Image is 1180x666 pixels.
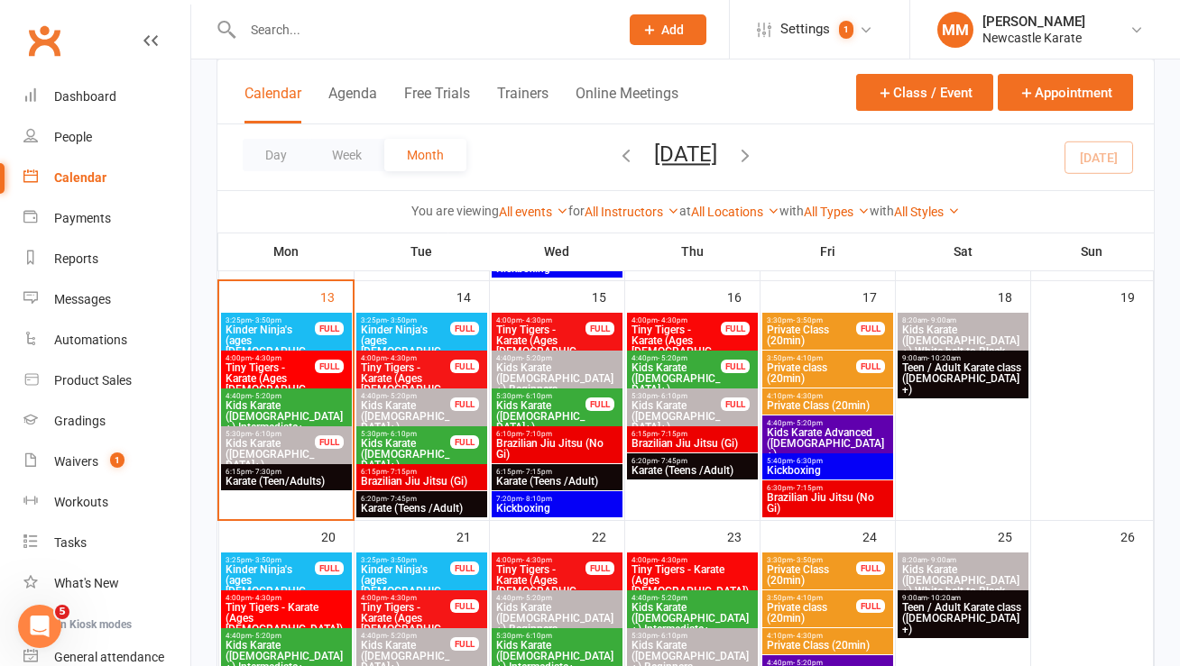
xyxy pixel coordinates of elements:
[54,414,106,428] div: Gradings
[766,556,857,564] span: 3:30pm
[225,632,348,640] span: 4:40pm
[495,316,586,324] span: 4:00pm
[252,392,281,400] span: - 5:20pm
[23,563,190,604] a: What's New
[360,602,451,645] span: Tiny Tigers - Karate (Ages [DEMOGRAPHIC_DATA])
[766,602,857,624] span: Private class (20min)
[23,360,190,401] a: Product Sales
[495,476,619,487] span: Karate (Teens /Adult)
[360,430,451,438] span: 5:30pm
[585,322,614,335] div: FULL
[225,468,348,476] span: 6:15pm
[315,435,344,449] div: FULL
[631,602,754,634] span: Kids Karate ([DEMOGRAPHIC_DATA]+) Intermediate+
[901,564,1025,607] span: Kids Karate ([DEMOGRAPHIC_DATA]+) White belt to Black belt
[766,594,857,602] span: 3:50pm
[225,438,316,481] span: Kids Karate ([DEMOGRAPHIC_DATA]+) Beginners
[804,205,870,219] a: All Types
[658,632,687,640] span: - 6:10pm
[225,430,316,438] span: 5:30pm
[495,495,619,503] span: 7:20pm
[456,281,489,311] div: 14
[495,324,586,368] span: Tiny Tigers - Karate (Ages [DEMOGRAPHIC_DATA])
[18,605,61,648] iframe: Intercom live chat
[793,419,823,427] span: - 5:20pm
[23,523,190,563] a: Tasks
[585,397,614,411] div: FULL
[901,602,1025,634] span: Teen / Adult Karate class ([DEMOGRAPHIC_DATA]+)
[862,281,895,311] div: 17
[456,521,489,551] div: 21
[522,392,552,400] span: - 6:10pm
[856,74,993,111] button: Class / Event
[54,333,127,347] div: Automations
[793,354,823,362] span: - 4:10pm
[937,12,973,48] div: MM
[721,397,750,411] div: FULL
[658,392,687,400] span: - 6:10pm
[779,204,804,218] strong: with
[658,316,687,324] span: - 4:30pm
[780,9,830,50] span: Settings
[982,30,1085,46] div: Newcastle Karate
[360,354,451,362] span: 4:00pm
[23,158,190,198] a: Calendar
[495,468,619,476] span: 6:15pm
[901,354,1025,362] span: 9:00am
[360,564,451,607] span: Kinder Ninja's (ages [DEMOGRAPHIC_DATA])
[766,632,890,640] span: 4:10pm
[360,438,451,481] span: Kids Karate ([DEMOGRAPHIC_DATA]+) Intermediate+
[927,556,956,564] span: - 9:00am
[721,322,750,335] div: FULL
[225,556,316,564] span: 3:25pm
[55,605,69,619] span: 5
[901,594,1025,602] span: 9:00am
[252,594,281,602] span: - 4:30pm
[252,468,281,476] span: - 7:30pm
[631,465,754,476] span: Karate (Teens /Adult)
[387,354,417,362] span: - 4:30pm
[658,354,687,362] span: - 5:20pm
[793,484,823,492] span: - 7:15pm
[766,465,890,476] span: Kickboxing
[576,85,678,123] button: Online Meetings
[691,205,779,219] a: All Locations
[654,141,717,167] button: [DATE]
[225,316,316,324] span: 3:25pm
[998,521,1030,551] div: 25
[225,392,348,400] span: 4:40pm
[522,556,552,564] span: - 4:30pm
[360,392,451,400] span: 4:40pm
[23,401,190,442] a: Gradings
[631,324,722,368] span: Tiny Tigers - Karate (Ages [DEMOGRAPHIC_DATA])
[901,316,1025,324] span: 8:20am
[495,438,619,460] span: Brazilian Jiu Jitsu (No Gi)
[631,594,754,602] span: 4:40pm
[54,130,92,144] div: People
[901,324,1025,368] span: Kids Karate ([DEMOGRAPHIC_DATA]+) White belt to Black belt
[225,324,316,368] span: Kinder Ninja's (ages [DEMOGRAPHIC_DATA])
[766,400,890,411] span: Private Class (20min)
[23,279,190,320] a: Messages
[387,392,417,400] span: - 5:20pm
[793,632,823,640] span: - 4:30pm
[450,322,479,335] div: FULL
[624,233,760,270] th: Thu
[54,292,111,306] div: Messages
[495,503,619,514] span: Kickboxing
[895,233,1030,270] th: Sat
[766,457,890,465] span: 5:40pm
[793,457,823,465] span: - 6:30pm
[252,556,281,564] span: - 3:50pm
[495,354,619,362] span: 4:40pm
[489,233,624,270] th: Wed
[110,452,124,468] span: 1
[495,556,586,564] span: 4:00pm
[495,564,586,607] span: Tiny Tigers - Karate (Ages [DEMOGRAPHIC_DATA])
[23,482,190,523] a: Workouts
[497,85,549,123] button: Trainers
[631,556,754,564] span: 4:00pm
[360,362,451,406] span: Tiny Tigers - Karate (Ages [DEMOGRAPHIC_DATA])
[360,476,484,487] span: Brazilian Jiu Jitsu (Gi)
[218,233,354,270] th: Mon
